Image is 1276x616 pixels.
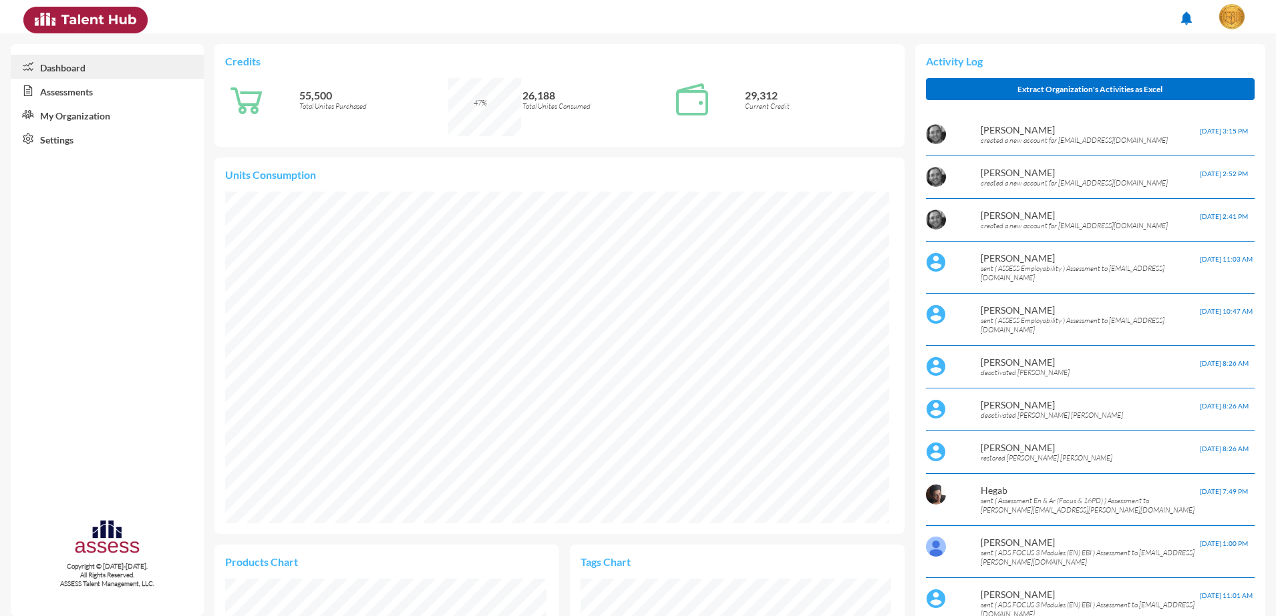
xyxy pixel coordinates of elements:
[926,167,946,187] img: AOh14GigaHH8sHFAKTalDol_Rto9g2wtRCd5DeEZ-VfX2Q
[981,537,1200,548] p: [PERSON_NAME]
[981,496,1200,515] p: sent ( Assessment En & Ar (Focus & 16PD) ) Assessment to [PERSON_NAME][EMAIL_ADDRESS][PERSON_NAME...
[926,442,946,462] img: default%20profile%20image.svg
[981,410,1200,420] p: deactivated [PERSON_NAME] [PERSON_NAME]
[926,252,946,272] img: default%20profile%20image.svg
[926,399,946,419] img: default%20profile%20image.svg
[981,167,1200,178] p: [PERSON_NAME]
[981,264,1200,282] p: sent ( ASSESS Employability ) Assessment to [EMAIL_ADDRESS][DOMAIN_NAME]
[926,55,1255,67] p: Activity Log
[1178,10,1194,26] mat-icon: notifications
[1200,539,1248,547] span: [DATE] 1:00 PM
[299,89,448,101] p: 55,500
[981,304,1200,316] p: [PERSON_NAME]
[11,127,204,151] a: Settings
[981,399,1200,410] p: [PERSON_NAME]
[11,55,204,79] a: Dashboard
[926,356,946,376] img: default%20profile%20image.svg
[522,101,671,111] p: Total Unites Consumed
[1200,444,1249,452] span: [DATE] 8:26 AM
[926,124,946,144] img: AOh14GigaHH8sHFAKTalDol_Rto9g2wtRCd5DeEZ-VfX2Q
[11,562,204,588] p: Copyright © [DATE]-[DATE]. All Rights Reserved. ASSESS Talent Management, LLC.
[981,356,1200,368] p: [PERSON_NAME]
[926,537,946,557] img: AOh14Gi7Q8_hJbo2YyL7eUnkQLRj8lxRJ-fU1Xxtrk36_PcKP4D1QTr221S62ikFbGVP1yUype625yguIPWvpbRG-eErVBB5k...
[981,453,1200,463] p: restored [PERSON_NAME] [PERSON_NAME]
[1200,212,1248,220] span: [DATE] 2:41 PM
[926,78,1255,100] button: Extract Organization's Activities as Excel
[981,135,1200,145] p: created a new account for [EMAIL_ADDRESS][DOMAIN_NAME]
[73,518,141,560] img: assesscompany-logo.png
[1200,307,1253,315] span: [DATE] 10:47 AM
[1200,402,1249,410] span: [DATE] 8:26 AM
[1200,127,1248,135] span: [DATE] 3:15 PM
[981,252,1200,264] p: [PERSON_NAME]
[11,79,204,103] a: Assessments
[981,178,1200,188] p: created a new account for [EMAIL_ADDRESS][DOMAIN_NAME]
[1200,255,1253,263] span: [DATE] 11:03 AM
[981,210,1200,221] p: [PERSON_NAME]
[299,101,448,111] p: Total Unites Purchased
[1200,487,1248,495] span: [DATE] 7:49 PM
[225,55,894,67] p: Credits
[745,89,893,101] p: 29,312
[581,555,737,568] p: Tags Chart
[926,304,946,324] img: default%20profile%20image.svg
[981,221,1200,230] p: created a new account for [EMAIL_ADDRESS][DOMAIN_NAME]
[981,368,1200,377] p: deactivated [PERSON_NAME]
[522,89,671,101] p: 26,188
[981,124,1200,135] p: [PERSON_NAME]
[225,555,387,568] p: Products Chart
[981,589,1200,600] p: [PERSON_NAME]
[926,210,946,230] img: AOh14GigaHH8sHFAKTalDol_Rto9g2wtRCd5DeEZ-VfX2Q
[981,316,1200,334] p: sent ( ASSESS Employability ) Assessment to [EMAIL_ADDRESS][DOMAIN_NAME]
[745,101,893,111] p: Current Credit
[225,168,894,181] p: Units Consumption
[981,442,1200,453] p: [PERSON_NAME]
[1200,170,1248,178] span: [DATE] 2:52 PM
[1200,591,1253,599] span: [DATE] 11:01 AM
[474,98,487,107] span: 47%
[926,589,946,609] img: default%20profile%20image.svg
[981,548,1200,567] p: sent ( ADS FOCUS 3 Modules (EN) EBI ) Assessment to [EMAIL_ADDRESS][PERSON_NAME][DOMAIN_NAME]
[926,485,946,508] img: 68386ba0-395a-11eb-a8f6-11cf858b2db6_%D9%A2%D9%A0%D9%A1%D9%A6%D9%A0%D9%A3%D9%A2%D9%A2_%D9%A0%D9%A...
[1200,359,1249,367] span: [DATE] 8:26 AM
[11,103,204,127] a: My Organization
[981,485,1200,496] p: Hegab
